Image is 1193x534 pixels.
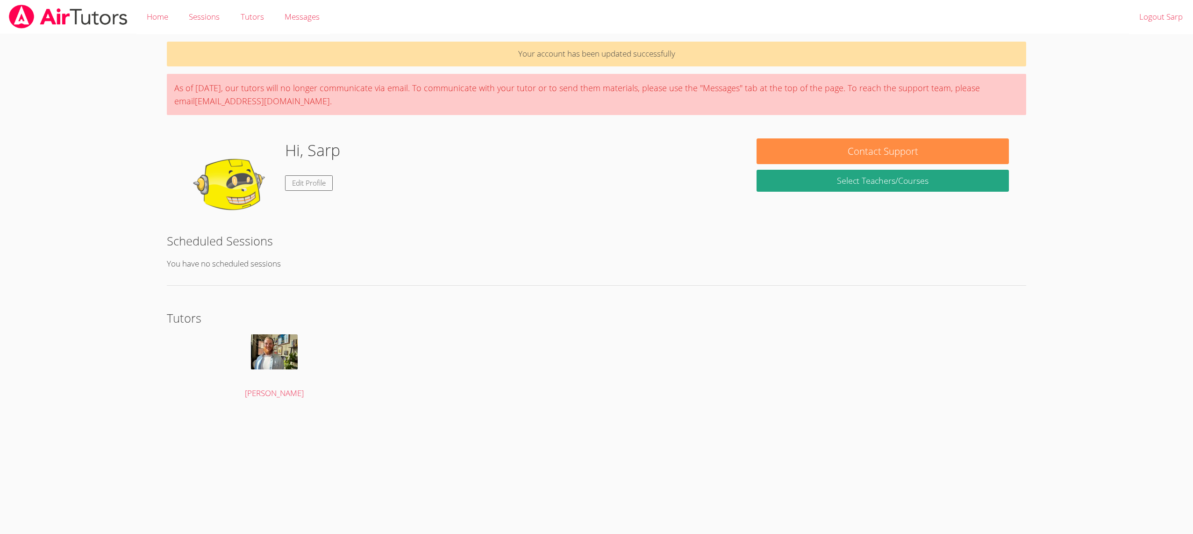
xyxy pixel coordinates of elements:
a: [PERSON_NAME] [184,334,364,400]
a: Select Teachers/Courses [757,170,1008,192]
span: [PERSON_NAME] [245,388,304,398]
h2: Scheduled Sessions [167,232,1026,250]
div: As of [DATE], our tutors will no longer communicate via email. To communicate with your tutor or ... [167,74,1026,115]
p: Your account has been updated successfully [167,42,1026,66]
button: Contact Support [757,138,1008,164]
h1: Hi, Sarp [285,138,340,162]
img: airtutors_banner-c4298cdbf04f3fff15de1276eac7730deb9818008684d7c2e4769d2f7ddbe033.png [8,5,129,29]
img: default.png [184,138,278,232]
p: You have no scheduled sessions [167,257,1026,271]
img: Business%20photo.jpg [251,334,298,369]
a: Edit Profile [285,175,333,191]
span: Messages [285,11,320,22]
h2: Tutors [167,309,1026,327]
